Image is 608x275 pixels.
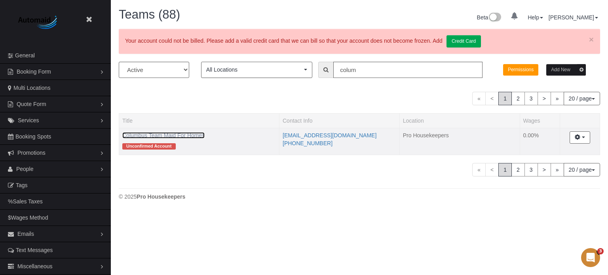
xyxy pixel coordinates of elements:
[551,163,564,176] a: »
[125,38,481,44] span: Your account could not be billed. Please add a valid credit card that we can bill so that your ac...
[283,132,376,138] a: [EMAIL_ADDRESS][DOMAIN_NAME]
[17,68,51,75] span: Booking Form
[14,14,63,32] img: Automaid Logo
[399,128,520,155] td: Location
[122,139,276,152] div: Tags
[119,8,180,21] span: Teams (88)
[279,113,400,128] th: Contact Info
[333,62,483,78] input: Enter the first 3 letters of the name to search
[498,92,512,105] span: 1
[201,62,313,78] button: All Locations
[283,140,332,146] a: [PHONE_NUMBER]
[119,193,600,201] div: © 2025
[119,113,279,128] th: Title
[13,85,50,91] span: Multi Locations
[137,193,185,200] strong: Pro Housekeepers
[472,163,600,176] nav: Pagination navigation
[472,163,486,176] span: «
[16,166,34,172] span: People
[17,150,46,156] span: Promotions
[564,163,600,176] button: 20 / page
[597,248,604,254] span: 3
[498,163,512,176] span: 1
[485,163,499,176] span: <
[524,92,538,105] a: 3
[538,92,551,105] a: >
[477,14,502,21] a: Beta
[503,64,538,76] button: Permissions
[564,92,600,105] button: 20 / page
[403,131,517,139] li: Pro Housekeepers
[446,35,481,47] a: Credit Card
[11,214,48,221] span: Wages Method
[279,128,400,155] td: Contact Info
[520,113,560,128] th: Wages
[122,143,176,150] span: Unconfirmed Account
[589,35,594,44] a: ×
[520,128,560,155] td: Wages
[16,182,28,188] span: Tags
[511,163,525,176] a: 2
[13,198,42,205] span: Sales Taxes
[488,13,501,23] img: New interface
[485,92,499,105] span: <
[551,92,564,105] a: »
[16,247,53,253] span: Text Messages
[15,133,51,140] span: Booking Spots
[472,92,600,105] nav: Pagination navigation
[17,263,53,269] span: Miscellaneous
[18,117,39,123] span: Services
[546,64,586,76] button: Add New
[549,14,598,21] a: [PERSON_NAME]
[15,52,35,59] span: General
[399,113,520,128] th: Location
[206,66,302,74] span: All Locations
[528,14,543,21] a: Help
[538,163,551,176] a: >
[524,163,538,176] a: 3
[17,231,34,237] span: Emails
[17,101,46,107] span: Quote Form
[511,92,525,105] a: 2
[119,128,279,155] td: Title
[122,132,205,138] a: Columbus Team Maid For Homes
[581,248,600,267] iframe: Intercom live chat
[472,92,486,105] span: «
